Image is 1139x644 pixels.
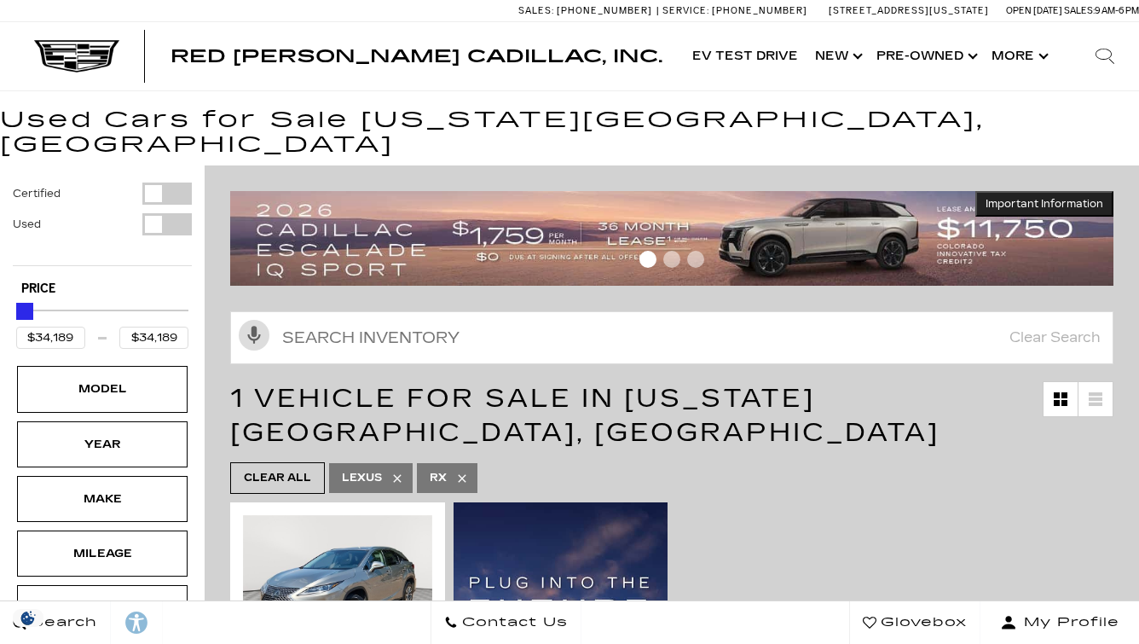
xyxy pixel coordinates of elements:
span: My Profile [1017,611,1119,635]
span: RX [430,467,447,489]
a: Service: [PHONE_NUMBER] [656,6,812,15]
input: Search Inventory [230,311,1113,364]
span: Search [26,611,97,635]
button: Open user profile menu [980,601,1139,644]
span: Red [PERSON_NAME] Cadillac, Inc. [171,46,662,67]
div: Price [16,297,188,349]
div: ModelModel [17,366,188,412]
span: Sales: [518,5,554,16]
h5: Price [21,281,183,297]
div: Model [60,380,145,398]
button: More [983,22,1054,90]
svg: Click to toggle on voice search [239,320,269,351]
img: 2509-September-FOM-Escalade-IQ-Lease9 [230,191,1113,286]
span: 9 AM-6 PM [1095,5,1139,16]
div: Make [60,490,145,508]
div: MileageMileage [17,531,188,577]
span: Go to slide 3 [687,251,704,268]
span: Important Information [986,197,1103,211]
div: Mileage [60,544,145,563]
img: Opt-Out Icon [9,609,48,627]
label: Certified [13,185,61,202]
div: MakeMake [17,476,188,522]
a: EV Test Drive [684,22,807,90]
input: Maximum [119,327,188,349]
input: Minimum [16,327,85,349]
img: Cadillac Dark Logo with Cadillac White Text [34,40,119,73]
span: [PHONE_NUMBER] [712,5,807,16]
span: Lexus [342,467,382,489]
button: Important Information [975,191,1113,217]
a: [STREET_ADDRESS][US_STATE] [829,5,989,16]
span: Clear All [244,467,311,489]
a: Pre-Owned [868,22,983,90]
div: ColorColor [17,585,188,631]
a: Glovebox [849,601,980,644]
span: Contact Us [458,611,568,635]
div: Color [60,599,145,618]
div: YearYear [17,421,188,467]
a: New [807,22,868,90]
label: Used [13,216,41,233]
span: 1 Vehicle for Sale in [US_STATE][GEOGRAPHIC_DATA], [GEOGRAPHIC_DATA] [230,383,940,448]
span: Glovebox [876,611,967,635]
span: [PHONE_NUMBER] [557,5,652,16]
section: Click to Open Cookie Consent Modal [9,609,48,627]
span: Open [DATE] [1006,5,1062,16]
a: Contact Us [431,601,581,644]
div: Filter by Vehicle Type [13,183,192,265]
span: Service: [662,5,709,16]
a: Red [PERSON_NAME] Cadillac, Inc. [171,48,662,65]
a: Sales: [PHONE_NUMBER] [518,6,656,15]
span: Go to slide 2 [663,251,680,268]
span: Sales: [1064,5,1095,16]
span: Go to slide 1 [639,251,656,268]
div: Maximum Price [16,303,33,320]
div: Year [60,435,145,454]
